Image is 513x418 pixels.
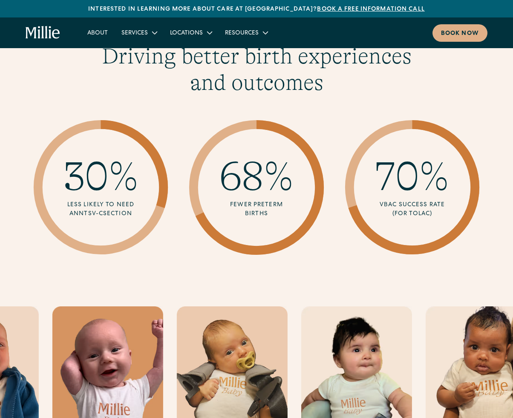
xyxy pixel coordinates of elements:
[375,201,450,219] div: VBAC success rate (for TOLAC)
[229,201,283,219] div: Fewer Preterm Births
[225,29,259,38] div: Resources
[63,153,138,200] span: 30%
[375,153,449,200] span: 70%
[170,29,203,38] div: Locations
[441,29,479,38] div: Book now
[432,24,487,42] a: Book now
[55,201,147,219] div: Less likely to need an Section
[218,26,274,40] div: Resources
[79,211,103,217] span: NTSV-C
[93,43,420,96] h3: Driving better birth experiences and outcomes
[115,26,163,40] div: Services
[81,26,115,40] a: About
[317,6,424,12] a: Book a free information call
[219,153,294,200] span: 68%
[121,29,148,38] div: Services
[26,26,60,40] a: home
[163,26,218,40] div: Locations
